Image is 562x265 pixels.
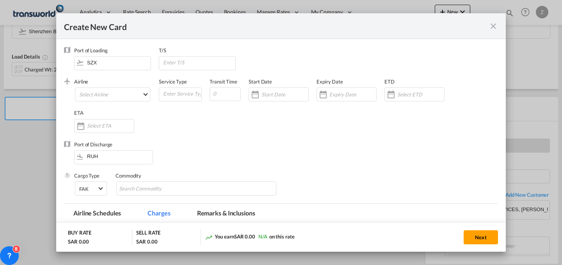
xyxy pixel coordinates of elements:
[78,57,151,68] input: Enter Port of Loading
[162,88,201,100] input: Enter Service Type
[64,172,70,178] img: cargo.png
[87,123,134,129] input: Select ETA
[75,181,107,196] md-select: Select Cargo type: FAK
[116,181,276,196] md-chips-wrap: Chips container with autocompletion. Enter the text area, type text to search, and then use the u...
[188,204,265,225] md-tab-item: Remarks & Inclusions
[234,233,255,240] span: SAR 0.00
[74,47,108,53] label: Port of Loading
[68,238,89,245] div: SAR 0.00
[205,233,295,241] div: You earn on this rate
[68,229,91,238] div: BUY RATE
[64,204,272,225] md-pagination-wrapper: Use the left and right arrow keys to navigate between tabs
[56,13,506,252] md-dialog: Create New Card ...
[159,78,187,85] label: Service Type
[162,57,235,68] input: Enter T/S
[249,78,272,85] label: Start Date
[261,91,308,98] input: Start Date
[119,183,190,195] input: Search Commodity
[210,78,237,85] label: Transit Time
[79,186,89,192] div: FAK
[397,91,444,98] input: Select ETD
[205,233,213,241] md-icon: icon-trending-up
[74,78,88,85] label: Airline
[210,87,241,101] input: 0
[464,230,498,244] button: Next
[78,151,153,162] input: Enter Port of Discharge
[384,78,395,85] label: ETD
[329,91,376,98] input: Expiry Date
[75,87,150,101] md-select: Select Airline
[136,229,160,238] div: SELL RATE
[258,233,267,240] span: N/A
[74,110,84,116] label: ETA
[116,173,141,179] label: Commodity
[136,238,157,245] div: SAR 0.00
[74,173,100,179] label: Cargo Type
[138,204,180,225] md-tab-item: Charges
[74,141,112,148] label: Port of Discharge
[317,78,343,85] label: Expiry Date
[489,21,498,31] md-icon: icon-close fg-AAA8AD m-0 pointer
[159,47,166,53] label: T/S
[64,21,489,31] div: Create New Card
[64,204,130,225] md-tab-item: Airline Schedules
